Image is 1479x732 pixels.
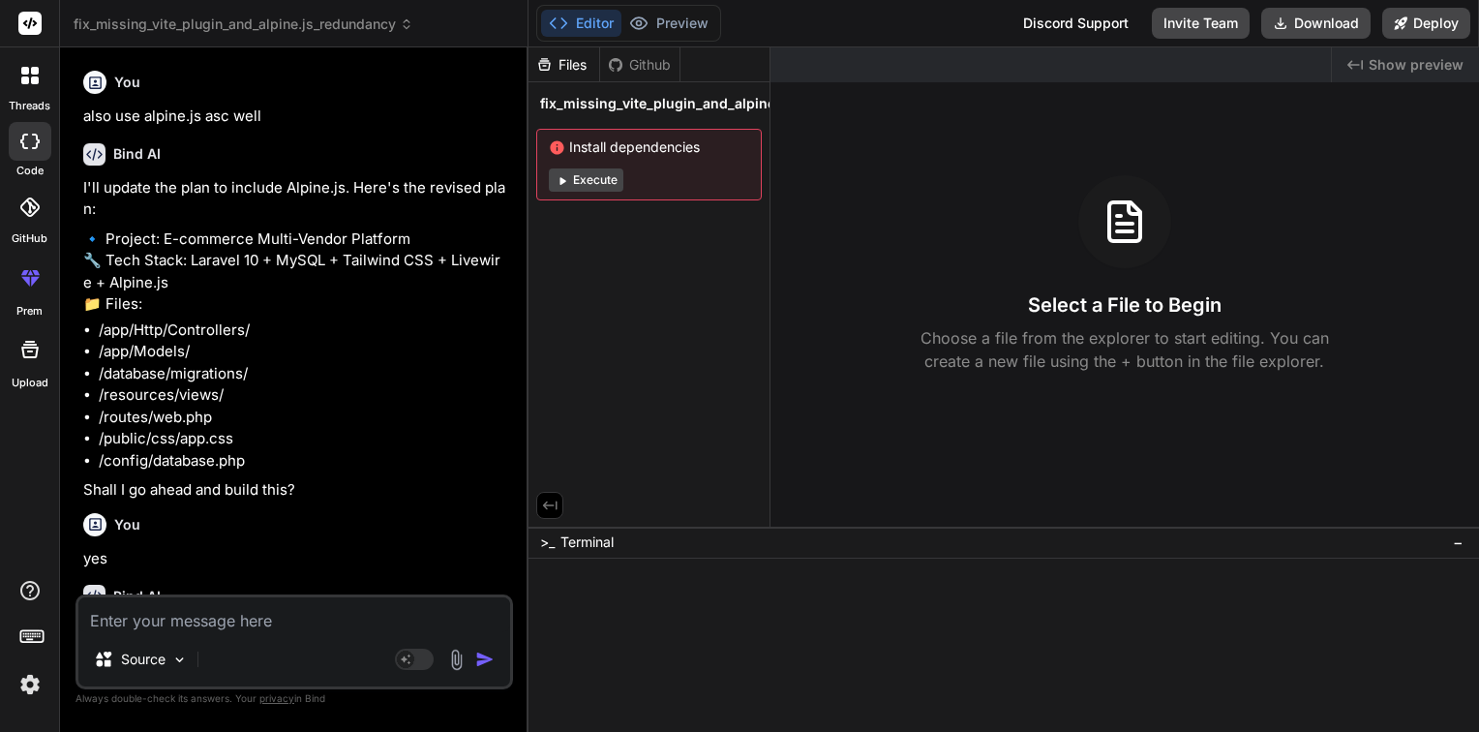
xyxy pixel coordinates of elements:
[16,303,43,320] label: prem
[99,363,509,385] li: /database/migrations/
[1011,8,1140,39] div: Discord Support
[74,15,413,34] span: fix_missing_vite_plugin_and_alpine.js_redundancy
[99,450,509,473] li: /config/database.php
[1028,291,1222,319] h3: Select a File to Begin
[83,229,509,316] p: 🔹 Project: E-commerce Multi-Vendor Platform 🔧 Tech Stack: Laravel 10 + MySQL + Tailwind CSS + Liv...
[445,649,468,671] img: attachment
[1382,8,1470,39] button: Deploy
[113,144,161,164] h6: Bind AI
[549,137,749,157] span: Install dependencies
[12,375,48,391] label: Upload
[12,230,47,247] label: GitHub
[908,326,1342,373] p: Choose a file from the explorer to start editing. You can create a new file using the + button in...
[99,341,509,363] li: /app/Models/
[1449,527,1467,558] button: −
[1261,8,1371,39] button: Download
[540,533,555,552] span: >_
[83,106,509,128] p: also use alpine.js asc well
[549,168,623,192] button: Execute
[1453,533,1464,552] span: −
[560,533,614,552] span: Terminal
[99,384,509,407] li: /resources/views/
[259,692,294,704] span: privacy
[528,55,599,75] div: Files
[1369,55,1464,75] span: Show preview
[83,548,509,570] p: yes
[16,163,44,179] label: code
[83,479,509,502] p: Shall I go ahead and build this?
[99,428,509,450] li: /public/css/app.css
[121,650,166,669] p: Source
[75,689,513,708] p: Always double-check its answers. Your in Bind
[113,587,161,606] h6: Bind AI
[99,407,509,429] li: /routes/web.php
[171,652,188,668] img: Pick Models
[541,10,621,37] button: Editor
[9,98,50,114] label: threads
[83,177,509,221] p: I'll update the plan to include Alpine.js. Here's the revised plan:
[114,73,140,92] h6: You
[600,55,679,75] div: Github
[475,650,495,669] img: icon
[1152,8,1250,39] button: Invite Team
[99,320,509,342] li: /app/Http/Controllers/
[621,10,716,37] button: Preview
[114,515,140,534] h6: You
[540,94,878,113] span: fix_missing_vite_plugin_and_alpine.js_redundancy
[14,668,46,701] img: settings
